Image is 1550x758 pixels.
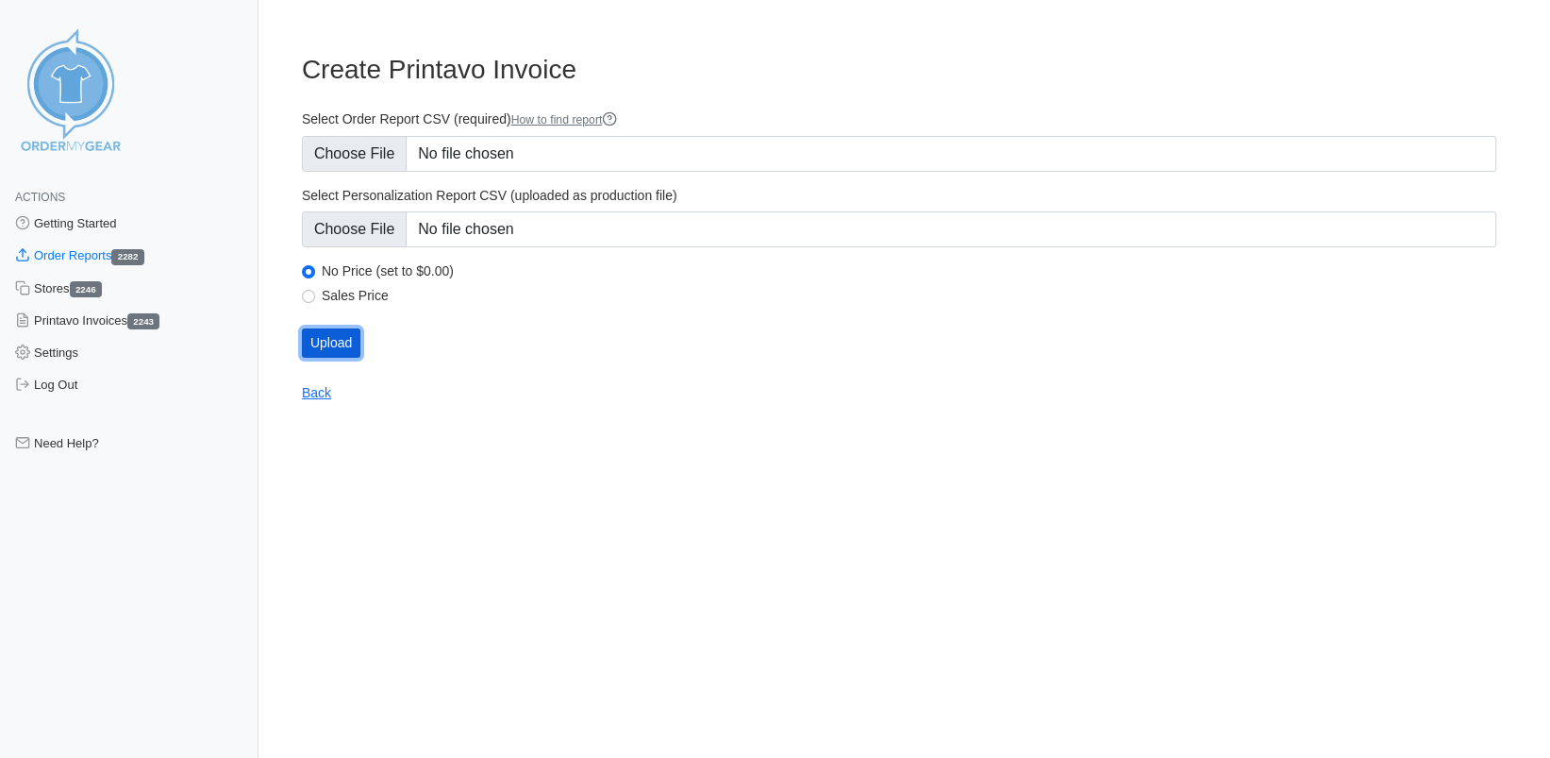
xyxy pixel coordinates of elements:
[111,249,143,265] span: 2282
[322,262,1496,279] label: No Price (set to $0.00)
[302,328,360,358] input: Upload
[302,110,1496,128] label: Select Order Report CSV (required)
[511,113,618,126] a: How to find report
[70,281,102,297] span: 2246
[322,287,1496,304] label: Sales Price
[302,54,1496,86] h3: Create Printavo Invoice
[302,385,331,400] a: Back
[15,191,65,204] span: Actions
[302,187,1496,204] label: Select Personalization Report CSV (uploaded as production file)
[127,313,159,329] span: 2243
